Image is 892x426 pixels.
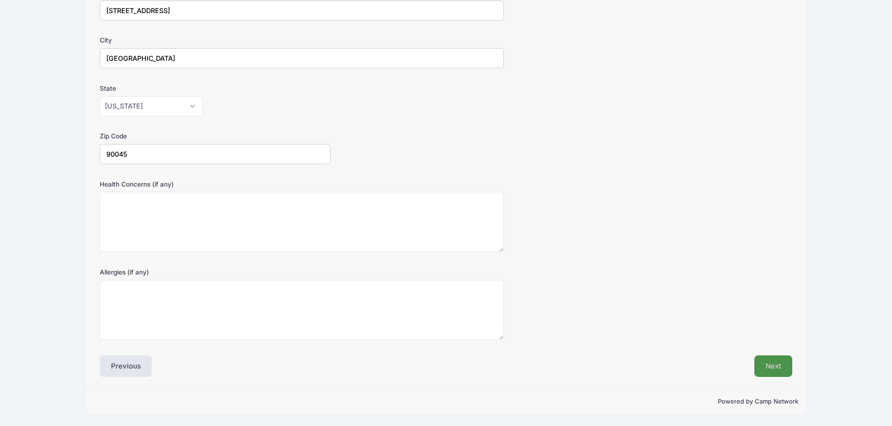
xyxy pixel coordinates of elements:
[100,131,331,141] label: Zip Code
[100,36,331,45] label: City
[100,84,331,93] label: State
[100,267,331,277] label: Allergies (if any)
[100,355,152,377] button: Previous
[94,397,798,406] p: Powered by Camp Network
[754,355,792,377] button: Next
[100,144,331,164] input: xxxxx
[100,180,331,189] label: Health Concerns (if any)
